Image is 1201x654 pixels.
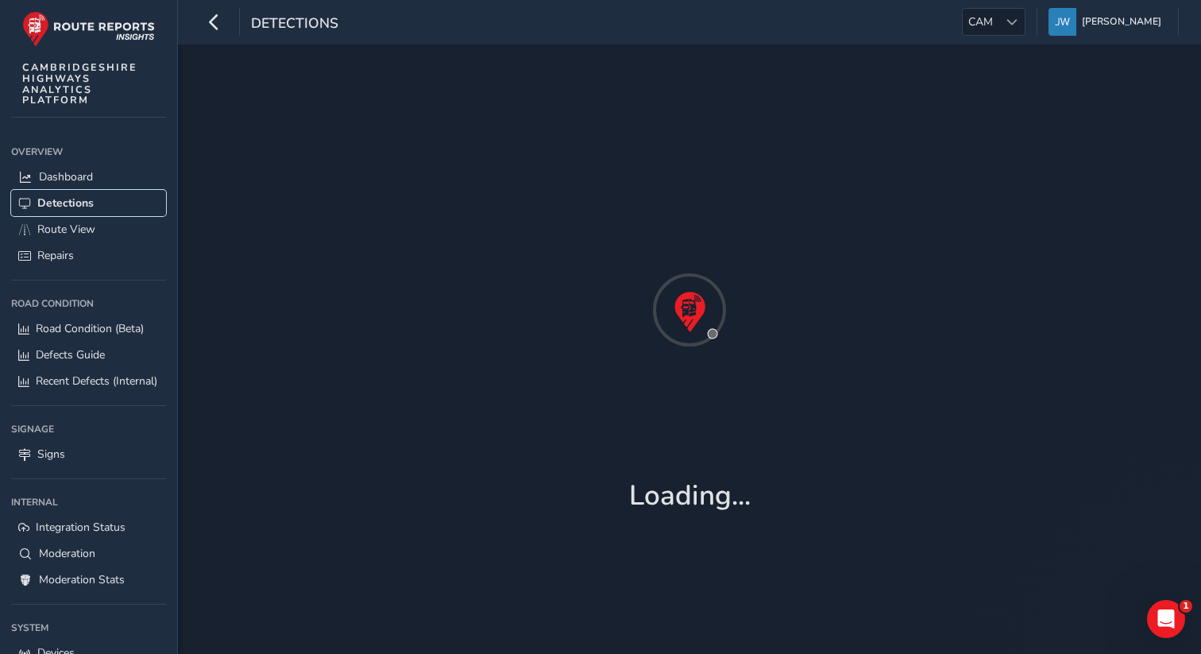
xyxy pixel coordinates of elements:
a: Repairs [11,242,166,269]
span: Detections [251,14,338,36]
img: diamond-layout [1048,8,1076,36]
a: Moderation Stats [11,567,166,593]
div: Signage [11,417,166,441]
span: Recent Defects (Internal) [36,373,157,389]
a: Moderation [11,540,166,567]
span: Integration Status [36,520,126,535]
a: Route View [11,216,166,242]
img: rr logo [22,11,155,47]
a: Recent Defects (Internal) [11,368,166,394]
span: Route View [37,222,95,237]
a: Detections [11,190,166,216]
div: Overview [11,140,166,164]
a: Defects Guide [11,342,166,368]
span: Road Condition (Beta) [36,321,144,336]
span: Signs [37,447,65,462]
button: [PERSON_NAME] [1048,8,1167,36]
span: CAM [963,9,998,35]
span: 1 [1180,600,1192,613]
span: Detections [37,195,94,211]
span: Moderation Stats [39,572,125,587]
div: Internal [11,490,166,514]
span: CAMBRIDGESHIRE HIGHWAYS ANALYTICS PLATFORM [22,62,137,106]
iframe: Intercom live chat [1147,600,1185,638]
span: Repairs [37,248,74,263]
a: Signs [11,441,166,467]
span: Defects Guide [36,347,105,362]
div: System [11,616,166,640]
a: Road Condition (Beta) [11,315,166,342]
span: [PERSON_NAME] [1082,8,1161,36]
a: Dashboard [11,164,166,190]
h1: Loading... [629,479,751,513]
a: Integration Status [11,514,166,540]
span: Dashboard [39,169,93,184]
span: Moderation [39,546,95,561]
div: Road Condition [11,292,166,315]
